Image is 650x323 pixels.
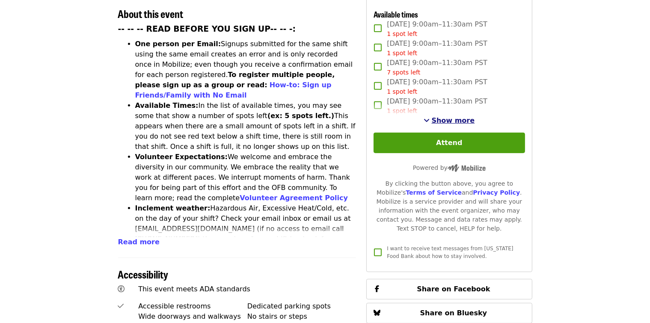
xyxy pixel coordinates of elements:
li: In the list of available times, you may see some that show a number of spots left This appears wh... [135,101,356,152]
span: Accessibility [118,267,169,282]
a: Terms of Service [406,189,462,196]
span: Powered by [413,164,486,171]
span: [DATE] 9:00am–11:30am PST [387,58,487,77]
button: See more timeslots [424,116,475,126]
span: 1 spot left [387,30,417,37]
li: Signups submitted for the same shift using the same email creates an error and is only recorded o... [135,39,356,101]
a: Privacy Policy [473,189,520,196]
span: About this event [118,6,184,21]
button: Read more [118,237,160,247]
span: [DATE] 9:00am–11:30am PST [387,19,487,39]
span: I want to receive text messages from [US_STATE] Food Bank about how to stay involved. [387,246,513,259]
span: [DATE] 9:00am–11:30am PST [387,77,487,96]
button: Share on Facebook [366,279,532,299]
i: check icon [118,302,124,310]
strong: Available Times: [135,101,199,110]
div: No stairs or steps [247,311,356,322]
strong: One person per Email: [135,40,221,48]
div: Wide doorways and walkways [138,311,247,322]
strong: To register multiple people, please sign up as a group or read: [135,71,335,89]
a: How-to: Sign up Friends/Family with No Email [135,81,332,99]
a: Volunteer Agreement Policy [240,194,348,202]
span: [DATE] 9:00am–11:30am PST [387,39,487,58]
img: Powered by Mobilize [448,164,486,172]
div: Accessible restrooms [138,301,247,311]
button: Attend [374,133,525,153]
div: Dedicated parking spots [247,301,356,311]
span: 1 spot left [387,88,417,95]
span: 7 spots left [387,69,420,76]
li: We welcome and embrace the diversity in our community. We embrace the reality that we work at dif... [135,152,356,203]
strong: Volunteer Expectations: [135,153,228,161]
span: 1 spot left [387,107,417,114]
div: By clicking the button above, you agree to Mobilize's and . Mobilize is a service provider and wi... [374,179,525,233]
span: [DATE] 9:00am–11:30am PST [387,96,487,116]
span: Read more [118,238,160,246]
span: Share on Bluesky [420,309,487,317]
li: Hazardous Air, Excessive Heat/Cold, etc. on the day of your shift? Check your email inbox or emai... [135,203,356,255]
strong: -- -- -- READ BEFORE YOU SIGN UP-- -- -: [118,24,296,33]
span: 1 spot left [387,50,417,56]
span: This event meets ADA standards [138,285,250,293]
span: Share on Facebook [417,285,490,293]
span: Available times [374,9,418,20]
strong: Inclement weather: [135,204,211,212]
strong: (ex: 5 spots left.) [267,112,334,120]
i: universal-access icon [118,285,125,293]
span: Show more [432,116,475,124]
